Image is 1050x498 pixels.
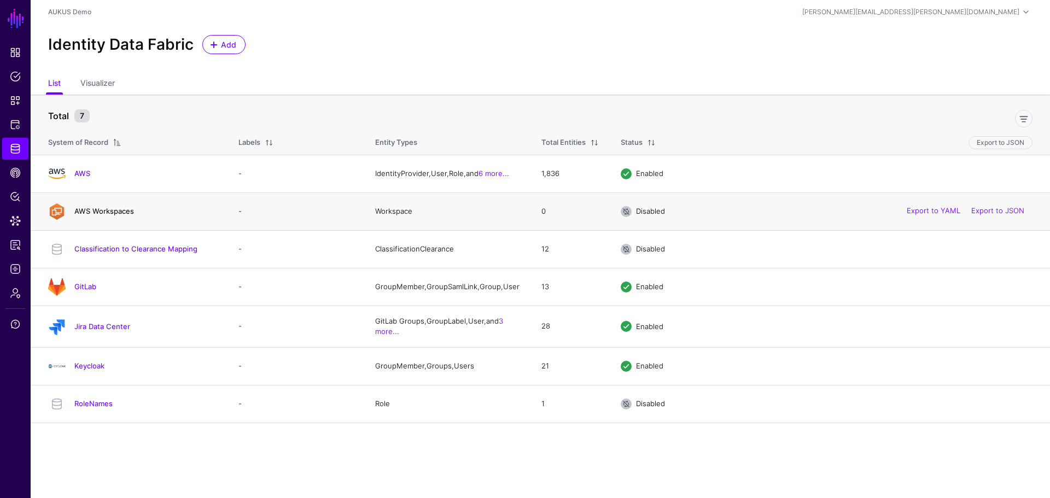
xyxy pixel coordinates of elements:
a: Export to YAML [907,207,960,215]
img: svg+xml;base64,PHN2ZyB4bWxucz0iaHR0cDovL3d3dy53My5vcmcvMjAwMC9zdmciIHhtbG5zOnhsaW5rPSJodHRwOi8vd3... [48,165,66,183]
a: Policies [2,66,28,87]
img: svg+xml;base64,PHN2ZyB4bWxucz0iaHR0cDovL3d3dy53My5vcmcvMjAwMC9zdmciIHdpZHRoPSI3MjkuNTc3IiBoZWlnaH... [48,358,66,375]
a: AWS Workspaces [74,207,134,215]
span: Enabled [636,169,663,178]
span: Support [10,319,21,330]
span: Disabled [636,244,665,253]
div: Labels [238,137,260,148]
td: - [227,385,364,423]
a: Visualizer [80,74,115,95]
td: 1,836 [530,155,610,192]
h2: Identity Data Fabric [48,36,194,54]
td: IdentityProvider, User, Role, and [364,155,530,192]
td: - [227,347,364,385]
td: - [227,268,364,306]
td: GroupMember, Groups, Users [364,347,530,385]
span: Add [220,39,238,50]
small: 7 [74,109,90,122]
div: [PERSON_NAME][EMAIL_ADDRESS][PERSON_NAME][DOMAIN_NAME] [802,7,1019,17]
td: 28 [530,306,610,347]
span: Identity Data Fabric [10,143,21,154]
img: svg+xml;base64,PHN2ZyB4bWxucz0iaHR0cDovL3d3dy53My5vcmcvMjAwMC9zdmciIHhtbG5zOnhsaW5rPSJodHRwOi8vd3... [48,203,66,220]
span: Disabled [636,399,665,408]
span: CAEP Hub [10,167,21,178]
td: - [227,306,364,347]
span: Enabled [636,282,663,291]
span: Snippets [10,95,21,106]
td: ClassificationClearance [364,230,530,268]
td: Role [364,385,530,423]
div: System of Record [48,137,108,148]
a: Admin [2,282,28,304]
td: - [227,192,364,230]
span: Data Lens [10,215,21,226]
button: Export to JSON [969,136,1032,149]
td: Workspace [364,192,530,230]
img: svg+xml;base64,PHN2ZyBoZWlnaHQ9IjI1MDAiIHByZXNlcnZlQXNwZWN0UmF0aW89InhNaWRZTWlkIiB3aWR0aD0iMjUwMC... [48,318,66,335]
span: Reports [10,239,21,250]
td: 21 [530,347,610,385]
td: 12 [530,230,610,268]
td: GitLab Groups, GroupLabel, User, and [364,306,530,347]
a: Snippets [2,90,28,112]
span: Entity Types [375,138,417,147]
a: GitLab [74,282,96,291]
span: Dashboard [10,47,21,58]
a: Classification to Clearance Mapping [74,244,197,253]
strong: Total [48,110,69,121]
span: Disabled [636,207,665,215]
a: CAEP Hub [2,162,28,184]
a: Protected Systems [2,114,28,136]
div: Status [621,137,643,148]
a: Add [202,35,246,54]
td: 13 [530,268,610,306]
span: Logs [10,263,21,274]
td: - [227,155,364,192]
a: Logs [2,258,28,280]
a: Policy Lens [2,186,28,208]
span: Enabled [636,321,663,330]
span: Policy Lens [10,191,21,202]
a: List [48,74,61,95]
a: Reports [2,234,28,256]
td: GroupMember, GroupSamlLink, Group, User [364,268,530,306]
a: Dashboard [2,42,28,63]
a: AUKUS Demo [48,8,91,16]
a: SGNL [7,7,25,31]
td: - [227,230,364,268]
span: Admin [10,288,21,298]
a: Keycloak [74,361,104,370]
div: Total Entities [541,137,586,148]
img: svg+xml;base64,PD94bWwgdmVyc2lvbj0iMS4wIiBlbmNvZGluZz0iVVRGLTgiPz4KPHN2ZyB2ZXJzaW9uPSIxLjEiIHhtbG... [48,278,66,296]
a: Jira Data Center [74,322,130,331]
a: 6 more... [479,169,509,178]
a: RoleNames [74,399,113,408]
span: Policies [10,71,21,82]
a: Data Lens [2,210,28,232]
td: 1 [530,385,610,423]
td: 0 [530,192,610,230]
span: Enabled [636,361,663,370]
a: AWS [74,169,90,178]
a: Export to JSON [971,207,1024,215]
span: Protected Systems [10,119,21,130]
a: Identity Data Fabric [2,138,28,160]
